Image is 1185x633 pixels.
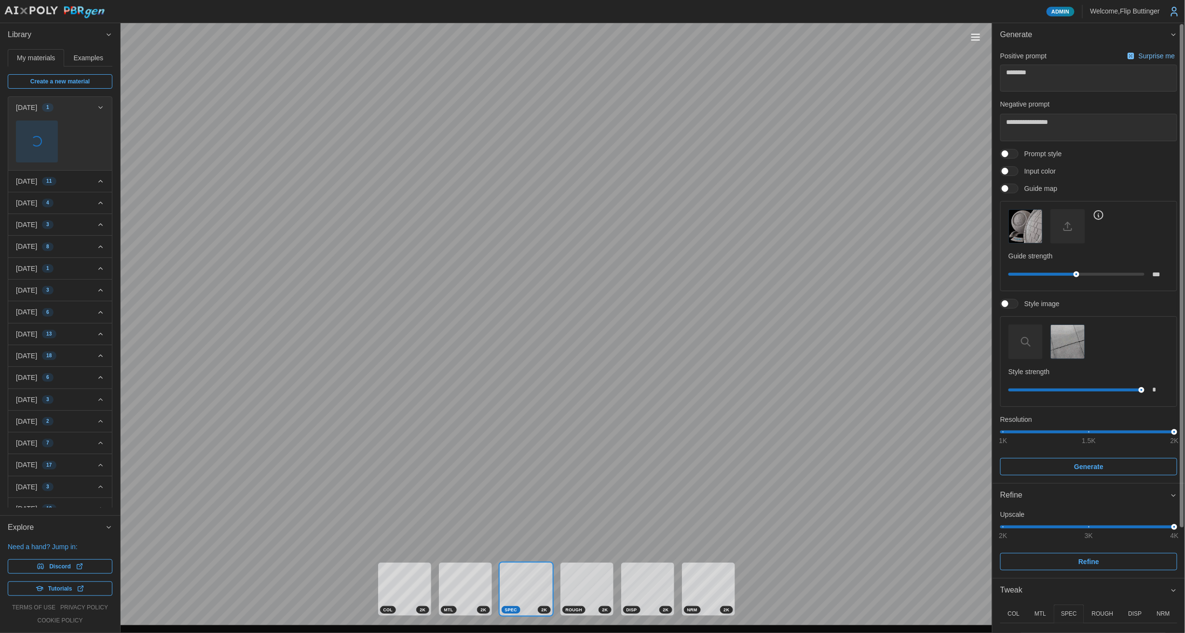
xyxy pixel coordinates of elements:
a: cookie policy [37,617,82,625]
span: MTL [444,606,453,613]
p: [DATE] [16,351,37,361]
span: 3 [46,286,49,294]
p: [DATE] [16,438,37,448]
span: 2 K [420,606,425,613]
button: Style image [1050,324,1085,359]
button: [DATE]6 [8,367,112,388]
p: COL [1008,610,1020,618]
p: [DATE] [16,198,37,208]
button: [DATE]1 [8,258,112,279]
span: 3 [46,221,49,229]
a: Tutorials [8,581,112,596]
p: [DATE] [16,417,37,426]
p: [DATE] [16,264,37,273]
span: 2 K [602,606,608,613]
button: Refine [993,484,1185,507]
p: [DATE] [16,373,37,382]
span: My materials [17,54,55,61]
button: [DATE]2 [8,411,112,432]
span: COL [383,606,393,613]
a: terms of use [12,604,55,612]
span: Input color [1019,166,1056,176]
p: [DATE] [16,307,37,317]
span: 18 [46,352,52,360]
p: [DATE] [16,103,37,112]
span: Admin [1051,7,1069,16]
img: AIxPoly PBRgen [4,6,105,19]
p: Negative prompt [1000,99,1177,109]
span: Library [8,23,105,47]
p: [DATE] [16,220,37,229]
div: [DATE]1 [8,118,112,170]
span: 13 [46,330,52,338]
span: 2 [46,418,49,425]
span: 8 [46,243,49,251]
button: Generate [1000,458,1177,475]
span: 1 [46,265,49,272]
button: [DATE]3 [8,476,112,498]
button: [DATE]6 [8,301,112,323]
span: Create a new material [30,75,90,88]
button: [DATE]4 [8,192,112,214]
span: 2 K [663,606,668,613]
span: Tutorials [48,582,72,595]
button: [DATE]3 [8,280,112,301]
p: SPEC [1061,610,1077,618]
button: [DATE]11 [8,171,112,192]
span: SPEC [505,606,518,613]
p: [DATE] [16,329,37,339]
button: [DATE]18 [8,345,112,366]
span: Discord [49,560,71,573]
p: Upscale [1000,510,1177,519]
p: NRM [1157,610,1170,618]
span: DISP [627,606,637,613]
span: NRM [687,606,697,613]
span: 3 [46,396,49,404]
span: Explore [8,516,105,539]
span: 6 [46,309,49,316]
span: Generate [1074,458,1103,475]
span: Generate [1000,23,1170,47]
button: [DATE]13 [8,323,112,345]
p: Welcome, Flip Buttinger [1090,6,1160,16]
span: Prompt style [1019,149,1062,159]
div: Refine [993,507,1185,578]
a: Create a new material [8,74,112,89]
button: [DATE]1 [8,97,112,118]
p: [DATE] [16,482,37,492]
p: Need a hand? Jump in: [8,542,112,552]
span: Guide map [1019,184,1057,193]
button: Tweak [993,579,1185,602]
p: DISP [1129,610,1142,618]
button: [DATE]3 [8,214,112,235]
p: Positive prompt [1000,51,1047,61]
p: [DATE] [16,460,37,470]
span: 17 [46,461,52,469]
img: Style image [1051,325,1084,358]
span: 1 [46,104,49,111]
a: privacy policy [60,604,108,612]
img: Guide map [1009,210,1042,243]
button: [DATE]17 [8,454,112,475]
p: MTL [1035,610,1046,618]
span: 4 [46,199,49,207]
button: [DATE]3 [8,389,112,410]
p: Guide strength [1008,251,1169,261]
span: 3 [46,483,49,491]
span: 2 K [723,606,729,613]
span: Examples [74,54,103,61]
span: Tweak [1000,579,1170,602]
p: [DATE] [16,395,37,404]
button: Refine [1000,553,1177,570]
button: Generate [993,23,1185,47]
span: 19 [46,505,52,512]
button: [DATE]8 [8,236,112,257]
span: 11 [46,177,52,185]
p: Surprise me [1139,51,1177,61]
span: Refine [1078,553,1099,570]
p: [DATE] [16,285,37,295]
p: [DATE] [16,242,37,251]
span: ROUGH [566,606,583,613]
div: Generate [993,47,1185,483]
p: ROUGH [1092,610,1114,618]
